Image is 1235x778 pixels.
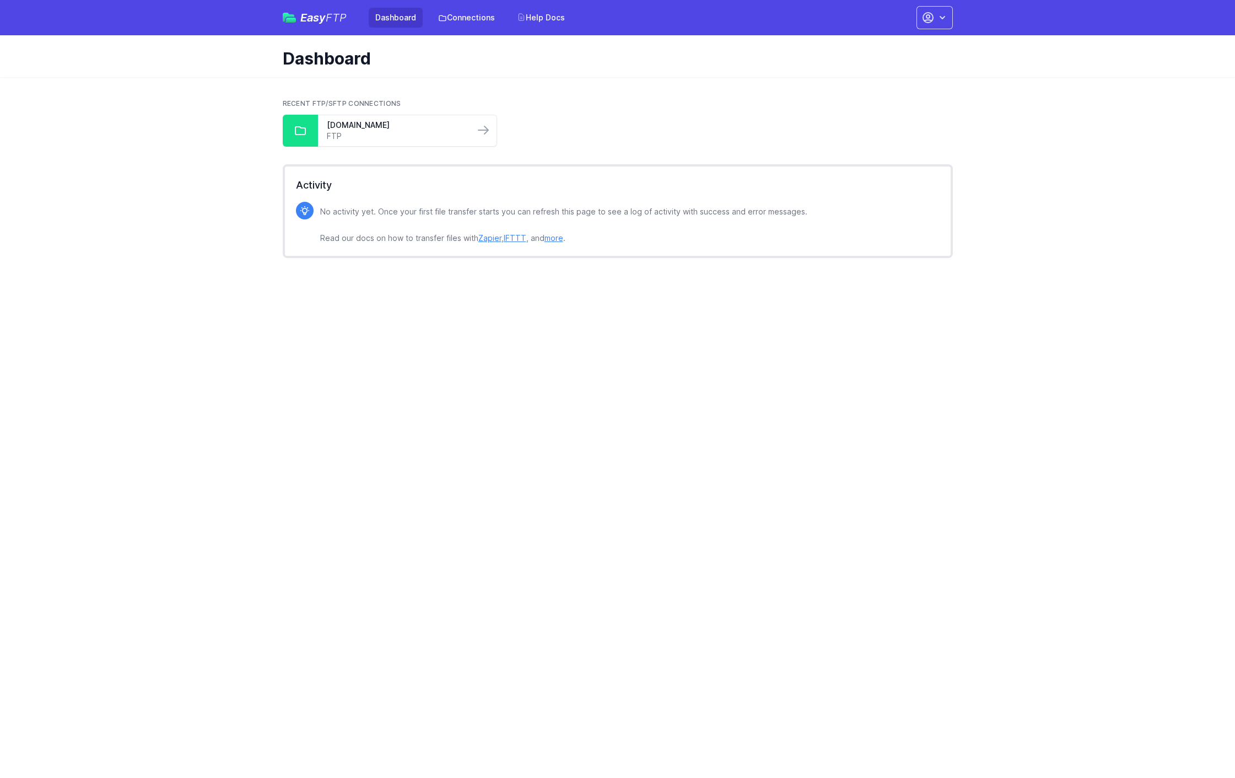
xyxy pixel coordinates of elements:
a: Dashboard [369,8,423,28]
a: EasyFTP [283,12,347,23]
h1: Dashboard [283,49,944,68]
a: Connections [432,8,501,28]
h2: Activity [296,178,940,193]
a: more [544,233,563,243]
a: Zapier [478,233,501,243]
a: [DOMAIN_NAME] [327,120,466,131]
span: FTP [326,11,347,24]
h2: Recent FTP/SFTP Connections [283,99,953,108]
a: Help Docs [510,8,571,28]
p: No activity yet. Once your first file transfer starts you can refresh this page to see a log of a... [320,205,807,245]
span: Easy [300,12,347,23]
a: FTP [327,131,466,142]
a: IFTTT [504,233,526,243]
img: easyftp_logo.png [283,13,296,23]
